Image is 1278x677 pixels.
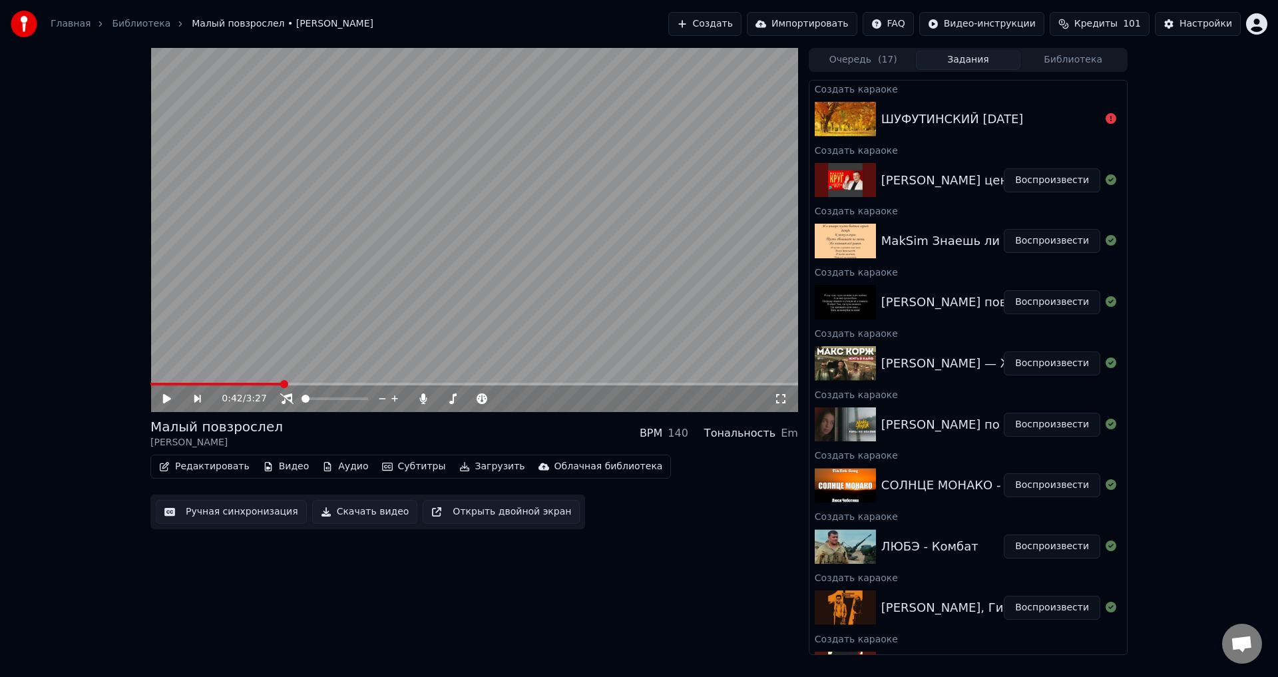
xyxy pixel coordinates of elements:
div: Создать караоке [809,325,1127,341]
span: ( 17 ) [878,53,897,67]
button: Загрузить [454,457,531,476]
div: [PERSON_NAME] по колено [881,415,1048,434]
div: ШУФУТИНСКИЙ [DATE] [881,110,1024,128]
button: Редактировать [154,457,255,476]
button: Воспроизвести [1004,596,1100,620]
div: Открытый чат [1222,624,1262,664]
button: Воспроизвести [1004,290,1100,314]
div: Создать караоке [809,264,1127,280]
button: Библиотека [1020,51,1126,70]
div: Em [781,425,798,441]
div: 140 [668,425,688,441]
div: Создать караоке [809,202,1127,218]
button: Видео-инструкции [919,12,1044,36]
button: Аудио [317,457,373,476]
button: Видео [258,457,315,476]
div: [PERSON_NAME] [150,436,283,449]
div: MakSim Знаешь ли ты [881,232,1020,250]
div: Создать караоке [809,569,1127,585]
button: Воспроизвести [1004,168,1100,192]
a: Главная [51,17,91,31]
button: Ручная синхронизация [156,500,307,524]
span: 0:42 [222,392,242,405]
button: FAQ [863,12,914,36]
button: Кредиты101 [1050,12,1150,36]
button: Воспроизвести [1004,413,1100,437]
div: Создать караоке [809,142,1127,158]
div: СОЛНЦЕ МОНАКО - [PERSON_NAME] [881,476,1104,495]
button: Очередь [811,51,916,70]
span: 101 [1123,17,1141,31]
button: Импортировать [747,12,857,36]
span: 3:27 [246,392,266,405]
button: Воспроизвести [1004,535,1100,559]
div: Создать караоке [809,447,1127,463]
span: Кредиты [1074,17,1118,31]
div: Настройки [1179,17,1232,31]
nav: breadcrumb [51,17,373,31]
button: Воспроизвести [1004,351,1100,375]
div: [PERSON_NAME] повзрослел [881,293,1058,312]
div: Создать караоке [809,508,1127,524]
button: Настройки [1155,12,1241,36]
button: Открыть двойной экран [423,500,580,524]
div: [PERSON_NAME] — Жить в кайф [881,354,1082,373]
div: [PERSON_NAME], Гио Пика - Где прошла ты [881,598,1154,617]
a: Библиотека [112,17,170,31]
div: Создать караоке [809,386,1127,402]
button: Скачать видео [312,500,418,524]
div: ЛЮБЭ - Комбат [881,537,978,556]
div: Облачная библиотека [554,460,663,473]
div: Малый повзрослел [150,417,283,436]
button: Задания [916,51,1021,70]
div: Создать караоке [809,81,1127,97]
div: Тональность [704,425,775,441]
button: Субтитры [377,457,451,476]
div: Создать караоке [809,630,1127,646]
img: youka [11,11,37,37]
span: Малый повзрослел • [PERSON_NAME] [192,17,373,31]
button: Воспроизвести [1004,229,1100,253]
div: [PERSON_NAME] централ [881,171,1038,190]
div: / [222,392,254,405]
button: Создать [668,12,742,36]
button: Воспроизвести [1004,473,1100,497]
div: BPM [640,425,662,441]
